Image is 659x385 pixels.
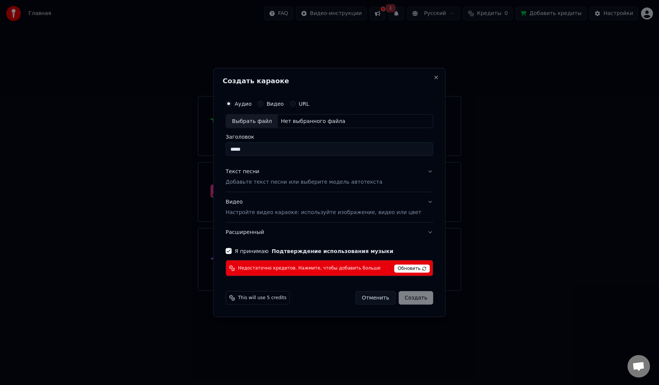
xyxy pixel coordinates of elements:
[226,114,278,128] div: Выбрать файл
[223,77,436,84] h2: Создать караоке
[278,117,348,125] div: Нет выбранного файла
[238,265,381,271] span: Недостаточно кредитов. Нажмите, чтобы добавить больше
[235,101,251,106] label: Аудио
[299,101,309,106] label: URL
[238,295,286,301] span: This will use 5 credits
[355,291,396,305] button: Отменить
[226,162,433,192] button: Текст песниДобавьте текст песни или выберите модель автотекста
[226,178,382,186] p: Добавьте текст песни или выберите модель автотекста
[226,223,433,242] button: Расширенный
[272,249,393,254] button: Я принимаю
[226,192,433,222] button: ВидеоНастройте видео караоке: используйте изображение, видео или цвет
[226,134,433,139] label: Заголовок
[394,265,430,273] span: Обновить
[226,209,421,216] p: Настройте видео караоке: используйте изображение, видео или цвет
[226,168,259,175] div: Текст песни
[235,249,393,254] label: Я принимаю
[226,198,421,216] div: Видео
[266,101,284,106] label: Видео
